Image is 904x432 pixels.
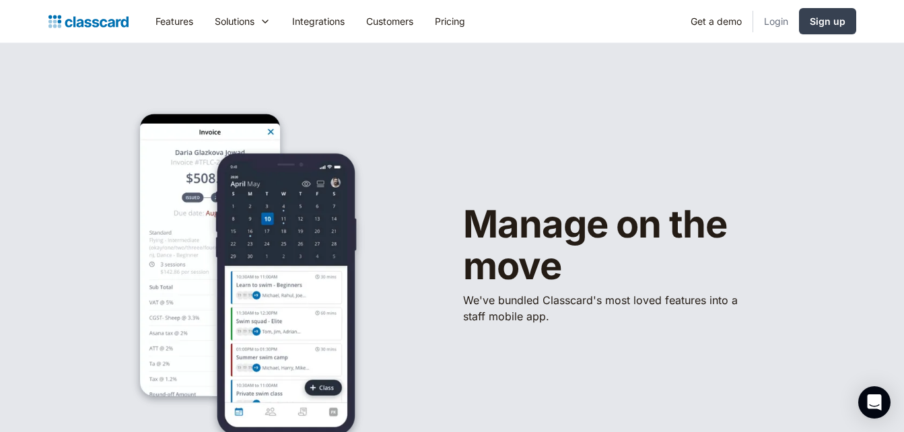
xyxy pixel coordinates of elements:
[463,204,813,287] h1: Manage on the move
[204,6,281,36] div: Solutions
[810,14,845,28] div: Sign up
[753,6,799,36] a: Login
[215,14,254,28] div: Solutions
[145,6,204,36] a: Features
[858,386,891,419] div: Open Intercom Messenger
[424,6,476,36] a: Pricing
[463,292,746,324] p: We've bundled ​Classcard's most loved features into a staff mobile app.
[355,6,424,36] a: Customers
[680,6,753,36] a: Get a demo
[281,6,355,36] a: Integrations
[48,12,129,31] a: home
[799,8,856,34] a: Sign up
